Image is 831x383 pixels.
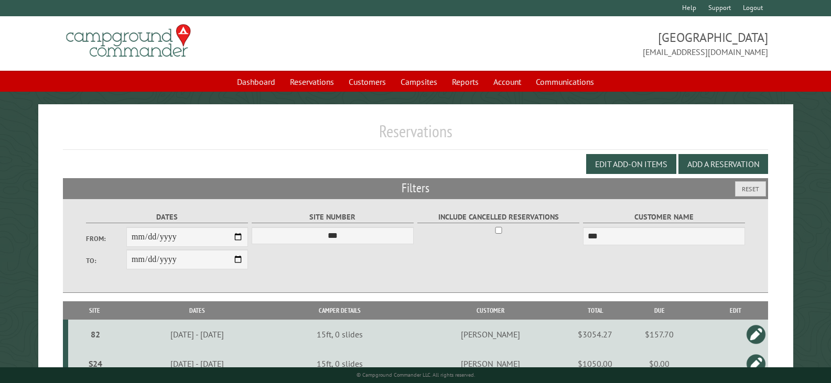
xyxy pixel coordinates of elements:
a: Account [487,72,527,92]
label: To: [86,256,126,266]
img: Campground Commander [63,20,194,61]
label: Customer Name [583,211,746,223]
button: Add a Reservation [678,154,768,174]
th: Camper Details [273,301,406,320]
h2: Filters [63,178,768,198]
a: Campsites [394,72,444,92]
th: Total [574,301,616,320]
a: Dashboard [231,72,282,92]
label: Dates [86,211,249,223]
td: [PERSON_NAME] [406,320,575,349]
th: Due [616,301,703,320]
th: Edit [703,301,768,320]
a: Customers [342,72,392,92]
div: 82 [72,329,119,340]
label: From: [86,234,126,244]
th: Customer [406,301,575,320]
a: Reservations [284,72,340,92]
a: Communications [530,72,600,92]
span: [GEOGRAPHIC_DATA] [EMAIL_ADDRESS][DOMAIN_NAME] [416,29,768,58]
td: 15ft, 0 slides [273,320,406,349]
h1: Reservations [63,121,768,150]
label: Site Number [252,211,414,223]
td: $1050.00 [574,349,616,379]
button: Edit Add-on Items [586,154,676,174]
td: [PERSON_NAME] [406,349,575,379]
small: © Campground Commander LLC. All rights reserved. [357,371,475,378]
button: Reset [735,181,766,196]
div: S24 [72,358,119,369]
a: Reports [446,72,485,92]
th: Dates [121,301,273,320]
td: $3054.27 [574,320,616,349]
th: Site [68,301,121,320]
label: Include Cancelled Reservations [417,211,580,223]
td: $0.00 [616,349,703,379]
div: [DATE] - [DATE] [122,329,272,340]
div: [DATE] - [DATE] [122,358,272,369]
td: 15ft, 0 slides [273,349,406,379]
td: $157.70 [616,320,703,349]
